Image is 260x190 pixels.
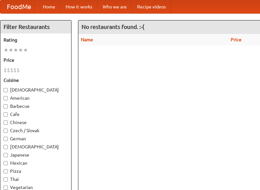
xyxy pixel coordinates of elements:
li: ★ [13,46,18,54]
a: Who we are [97,0,132,13]
input: Vegetarian [4,185,8,190]
label: Czech / Slovak [4,127,68,134]
label: American [4,95,68,101]
h5: Price [4,57,68,63]
li: $ [10,67,13,74]
input: Barbecue [4,104,8,108]
li: ★ [8,46,13,54]
li: $ [17,67,20,74]
input: Chinese [4,120,8,125]
label: Pizza [4,168,68,174]
label: Japanese [4,152,68,158]
a: How it works [60,0,97,13]
label: Mexican [4,160,68,166]
li: ★ [18,46,23,54]
li: $ [7,67,10,74]
label: [DEMOGRAPHIC_DATA] [4,87,68,93]
label: Barbecue [4,103,68,109]
label: Chinese [4,119,68,126]
a: Price [231,37,241,42]
h5: Cuisine [4,77,68,83]
a: Recipe videos [132,0,171,13]
input: Thai [4,177,8,182]
input: [DEMOGRAPHIC_DATA] [4,145,8,149]
ng-pluralize: No restaurants found. :-( [82,24,144,30]
h4: Filter Restaurants [0,20,71,33]
li: $ [13,67,17,74]
a: Name [81,37,93,42]
h5: Rating [4,37,68,43]
input: German [4,137,8,141]
label: [DEMOGRAPHIC_DATA] [4,144,68,150]
input: Cafe [4,112,8,117]
input: Japanese [4,153,8,157]
input: Czech / Slovak [4,129,8,133]
li: ★ [23,46,28,54]
input: Mexican [4,161,8,165]
li: $ [4,67,7,74]
label: Cafe [4,111,68,118]
input: Pizza [4,169,8,173]
label: Thai [4,176,68,183]
input: [DEMOGRAPHIC_DATA] [4,88,8,92]
label: German [4,135,68,142]
input: American [4,96,8,100]
a: Home [38,0,60,13]
a: FoodMe [0,0,38,13]
li: ★ [4,46,8,54]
